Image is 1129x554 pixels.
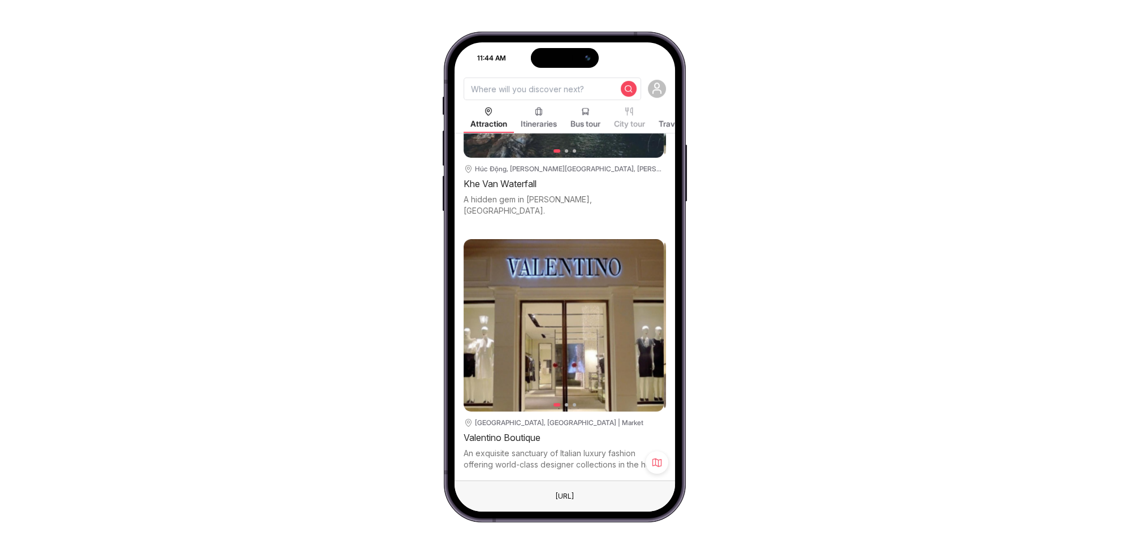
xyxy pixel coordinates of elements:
[464,176,666,192] div: Khe Van Waterfall
[570,118,600,129] span: Bus tour
[521,118,557,129] span: Itineraries
[573,149,576,153] button: 3
[553,403,560,406] button: 1
[456,53,512,63] div: 11:44 AM
[659,118,699,129] span: Travel Blog
[464,194,666,217] div: A hidden gem in [PERSON_NAME], [GEOGRAPHIC_DATA].
[464,239,664,411] img: https://cdn3.clik.vn/clikhub/prod/storage/JFVUJRAHAJX7/Valentino_TDLUJRAHAJX7_large.jpg
[464,448,666,470] div: An exquisite sanctuary of Italian luxury fashion offering world-class designer collections in the...
[614,118,645,129] span: City tour
[573,403,576,406] button: 3
[464,77,641,100] input: Where will you discover next?
[464,430,666,445] div: Valentino Boutique
[475,418,643,427] div: [GEOGRAPHIC_DATA], [GEOGRAPHIC_DATA] | Market
[565,403,568,406] button: 2
[470,118,507,129] span: Attraction
[553,149,560,153] button: 1
[547,489,583,504] div: This is a fake element. To change the URL just use the Browser text field on the top.
[565,149,568,153] button: 2
[475,165,666,174] div: Húc Động, [PERSON_NAME][GEOGRAPHIC_DATA], [PERSON_NAME], [GEOGRAPHIC_DATA]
